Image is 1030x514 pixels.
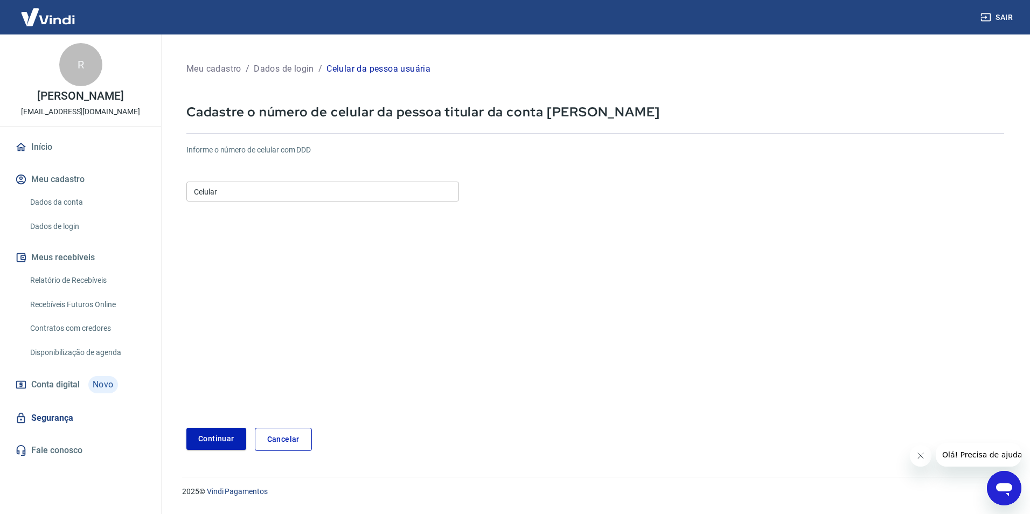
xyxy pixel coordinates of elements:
[13,246,148,269] button: Meus recebíveis
[910,445,931,467] iframe: Fechar mensagem
[186,144,1004,156] h6: Informe o número de celular com DDD
[186,62,241,75] p: Meu cadastro
[13,406,148,430] a: Segurança
[318,62,322,75] p: /
[31,377,80,392] span: Conta digital
[255,428,312,451] a: Cancelar
[987,471,1021,505] iframe: Botão para abrir a janela de mensagens
[978,8,1017,27] button: Sair
[26,191,148,213] a: Dados da conta
[186,428,246,450] button: Continuar
[13,439,148,462] a: Fale conosco
[26,294,148,316] a: Recebíveis Futuros Online
[6,8,91,16] span: Olá! Precisa de ajuda?
[182,486,1004,497] p: 2025 ©
[26,342,148,364] a: Disponibilização de agenda
[26,216,148,238] a: Dados de login
[21,106,140,117] p: [EMAIL_ADDRESS][DOMAIN_NAME]
[13,168,148,191] button: Meu cadastro
[13,1,83,33] img: Vindi
[26,269,148,291] a: Relatório de Recebíveis
[326,62,430,75] p: Celular da pessoa usuária
[186,103,1004,120] p: Cadastre o número de celular da pessoa titular da conta [PERSON_NAME]
[13,372,148,398] a: Conta digitalNovo
[246,62,249,75] p: /
[59,43,102,86] div: R
[88,376,118,393] span: Novo
[26,317,148,339] a: Contratos com credores
[254,62,314,75] p: Dados de login
[13,135,148,159] a: Início
[207,487,268,496] a: Vindi Pagamentos
[936,443,1021,467] iframe: Mensagem da empresa
[37,91,123,102] p: [PERSON_NAME]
